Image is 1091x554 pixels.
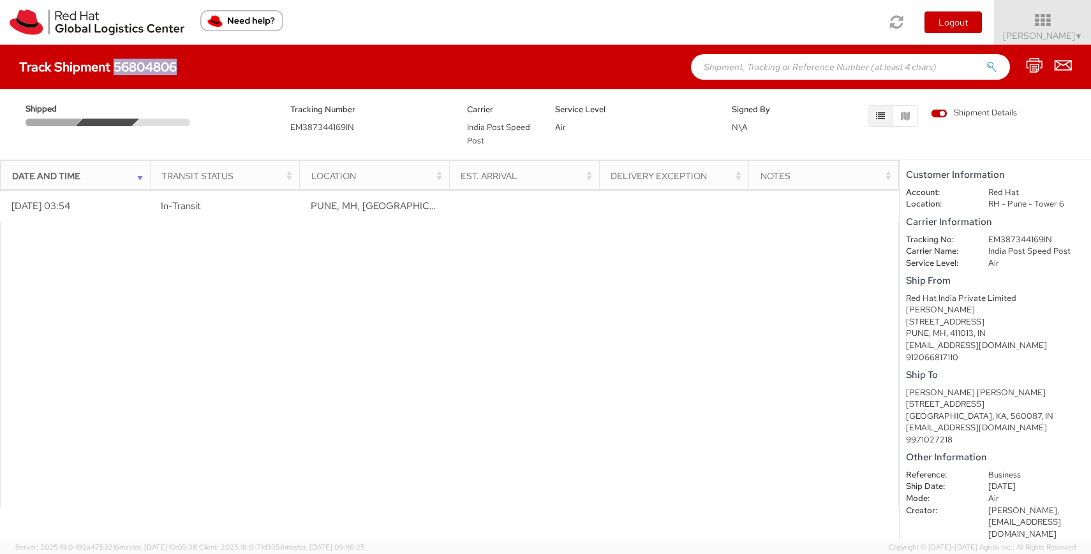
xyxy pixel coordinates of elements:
[461,170,595,182] div: Est. Arrival
[761,170,894,182] div: Notes
[906,434,1085,446] div: 9971027218
[896,258,979,270] dt: Service Level:
[906,370,1085,381] h5: Ship To
[290,105,448,114] h5: Tracking Number
[906,293,1085,316] div: Red Hat India Private Limited [PERSON_NAME]
[19,60,177,74] h4: Track Shipment 56804806
[924,11,982,33] button: Logout
[889,543,1076,553] span: Copyright © [DATE]-[DATE] Agistix Inc., All Rights Reserved
[611,170,745,182] div: Delivery Exception
[906,411,1085,423] div: [GEOGRAPHIC_DATA], KA, 560087, IN
[906,170,1085,180] h5: Customer Information
[906,316,1085,328] div: [STREET_ADDRESS]
[906,422,1085,434] div: [EMAIL_ADDRESS][DOMAIN_NAME]
[311,200,460,212] span: PUNE, MH, IN
[1075,31,1083,41] span: ▼
[15,543,197,551] span: Server: 2025.19.0-192a4753216
[931,107,1017,121] label: Shipment Details
[906,217,1085,228] h5: Carrier Information
[896,493,979,505] dt: Mode:
[896,234,979,246] dt: Tracking No:
[906,352,1085,364] div: 912066817110
[691,54,1010,80] input: Shipment, Tracking or Reference Number (at least 4 chars)
[931,107,1017,119] span: Shipment Details
[896,198,979,210] dt: Location:
[906,340,1085,352] div: [EMAIL_ADDRESS][DOMAIN_NAME]
[199,543,365,551] span: Client: 2025.18.0-71d3358
[732,105,801,114] h5: Signed By
[467,105,536,114] h5: Carrier
[555,122,566,133] span: Air
[896,481,979,493] dt: Ship Date:
[285,543,365,551] span: master, [DATE] 09:46:25
[906,387,1085,399] div: [PERSON_NAME] [PERSON_NAME]
[200,10,283,31] button: Need help?
[26,103,80,115] span: Shipped
[290,122,354,133] span: EM387344169IN
[555,105,713,114] h5: Service Level
[311,170,445,182] div: Location
[161,170,295,182] div: Transit Status
[906,328,1085,340] div: PUNE, MH, 411013, IN
[896,187,979,199] dt: Account:
[119,543,197,551] span: master, [DATE] 10:05:38
[12,170,146,182] div: Date and Time
[988,505,1059,516] span: [PERSON_NAME],
[732,122,748,133] span: N\A
[906,275,1085,286] h5: Ship From
[896,469,979,481] dt: Reference:
[896,505,979,517] dt: Creator:
[1003,30,1083,41] span: [PERSON_NAME]
[467,122,530,146] span: India Post Speed Post
[906,452,1085,463] h5: Other Information
[10,10,184,35] img: rh-logistics-00dfa346123c4ec078e1.svg
[906,398,1085,411] div: [STREET_ADDRESS]
[896,245,979,258] dt: Carrier Name:
[161,200,201,212] span: In-Transit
